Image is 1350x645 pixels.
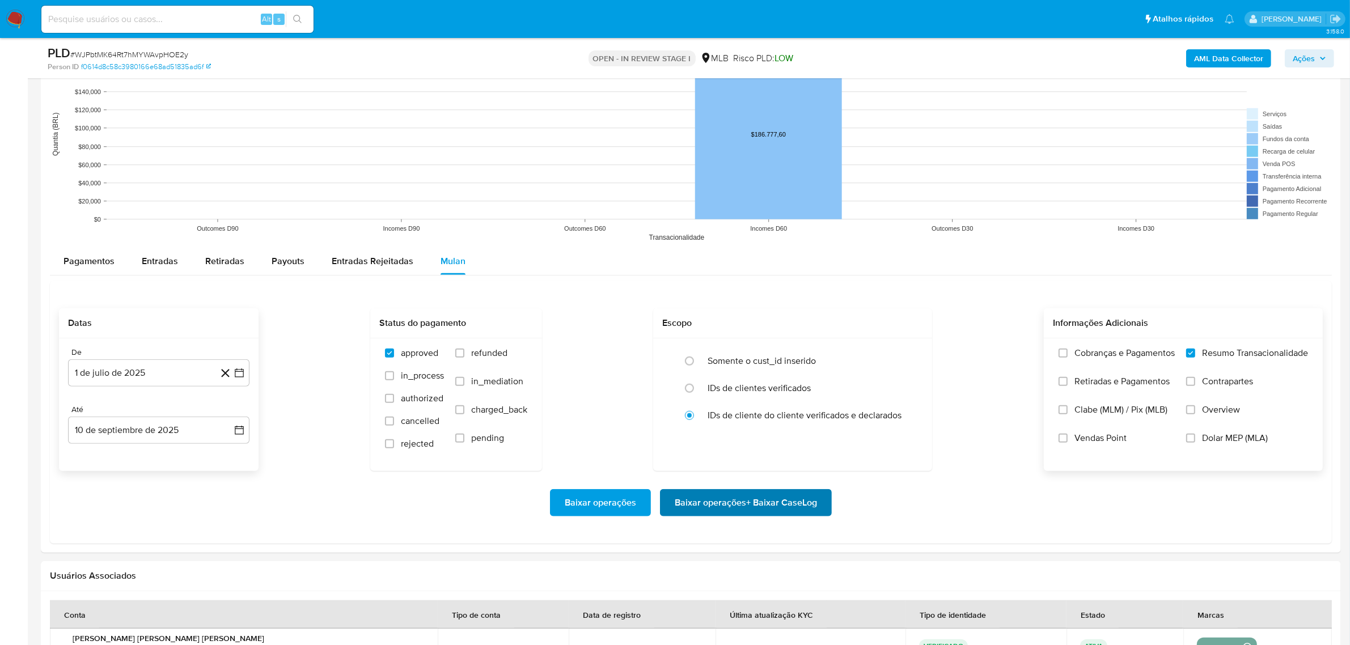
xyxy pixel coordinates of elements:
input: Pesquise usuários ou casos... [41,12,314,27]
b: Person ID [48,62,79,72]
a: f0614d8c58c3980166e68ad51835ad6f [81,62,211,72]
a: Notificações [1225,14,1234,24]
span: Ações [1293,49,1315,67]
h2: Usuários Associados [50,570,1332,582]
p: OPEN - IN REVIEW STAGE I [589,50,696,66]
b: AML Data Collector [1194,49,1263,67]
span: Atalhos rápidos [1153,13,1213,25]
button: search-icon [286,11,309,27]
button: Ações [1285,49,1334,67]
button: AML Data Collector [1186,49,1271,67]
span: # WJPbtMK64Rt7hMYWAvpHOE2y [70,49,188,60]
span: Alt [262,14,271,24]
span: LOW [775,52,794,65]
span: 3.158.0 [1326,27,1344,36]
p: jhonata.costa@mercadolivre.com [1262,14,1326,24]
div: MLB [700,52,729,65]
a: Sair [1330,13,1341,25]
b: PLD [48,44,70,62]
span: Risco PLD: [734,52,794,65]
span: s [277,14,281,24]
